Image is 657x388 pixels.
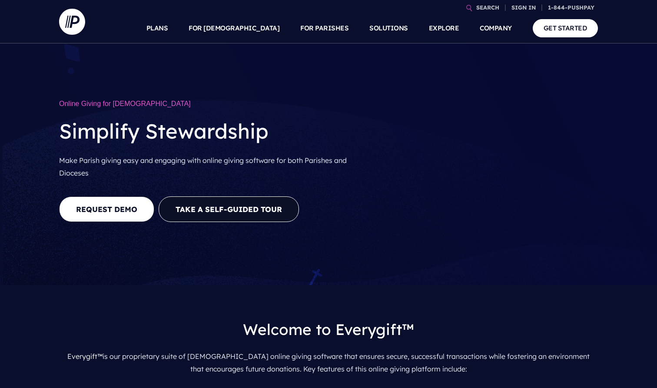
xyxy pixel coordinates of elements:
[159,196,299,222] button: Take a Self-guided Tour
[59,112,368,150] h2: Simplify Stewardship
[480,13,512,43] a: COMPANY
[189,13,279,43] a: FOR [DEMOGRAPHIC_DATA]
[59,196,154,222] a: REQUEST DEMO
[369,13,408,43] a: SOLUTIONS
[533,19,598,37] a: GET STARTED
[59,96,368,112] h1: Online Giving for [DEMOGRAPHIC_DATA]
[300,13,348,43] a: FOR PARISHES
[429,13,459,43] a: EXPLORE
[66,347,591,379] p: is our proprietary suite of [DEMOGRAPHIC_DATA] online giving software that ensures secure, succes...
[66,313,591,347] h3: Welcome to Everygift™
[59,151,368,183] p: Make Parish giving easy and engaging with online giving software for both Parishes and Dioceses
[67,352,103,361] a: Everygift™
[146,13,168,43] a: PLANS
